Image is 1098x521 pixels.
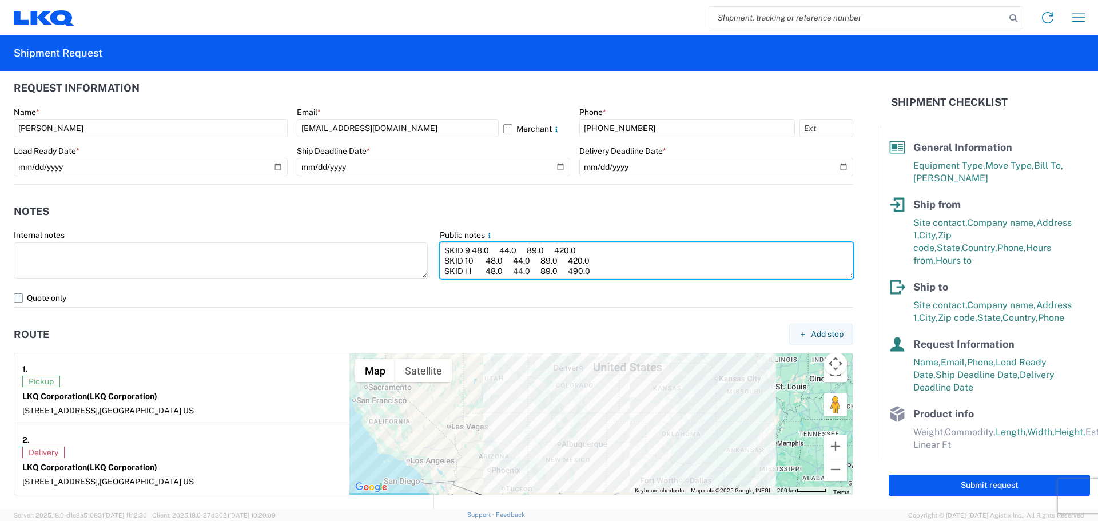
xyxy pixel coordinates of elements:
span: Server: 2025.18.0-d1e9a510831 [14,512,147,519]
span: Zip code, [938,312,977,323]
span: [STREET_ADDRESS], [22,406,100,415]
span: Commodity, [945,427,996,438]
span: Phone, [997,242,1026,253]
label: Public notes [440,230,494,240]
span: Ship to [913,281,948,293]
span: (LKQ Corporation) [87,463,157,472]
span: City, [919,312,938,323]
strong: LKQ Corporation [22,392,157,401]
img: Google [352,480,390,495]
button: Submit request [889,475,1090,496]
span: Country, [1002,312,1038,323]
span: [GEOGRAPHIC_DATA] US [100,406,194,415]
strong: 2. [22,432,30,447]
label: Load Ready Date [14,146,79,156]
span: Height, [1055,427,1085,438]
h2: Notes [14,206,49,217]
input: Shipment, tracking or reference number [709,7,1005,29]
span: [PERSON_NAME] [913,173,988,184]
span: Length, [996,427,1027,438]
span: Add stop [811,329,844,340]
span: Copyright © [DATE]-[DATE] Agistix Inc., All Rights Reserved [908,510,1084,520]
h2: Shipment Checklist [891,96,1008,109]
span: Name, [913,357,941,368]
strong: LKQ Corporation [22,463,157,472]
input: Ext [799,119,853,137]
label: Quote only [14,289,853,307]
span: Product info [913,408,974,420]
span: Ship from [913,198,961,210]
span: Bill To, [1034,160,1063,171]
button: Zoom out [824,458,847,481]
a: Feedback [496,511,525,518]
span: Width, [1027,427,1055,438]
h2: Route [14,329,49,340]
label: Internal notes [14,230,65,240]
span: 200 km [777,487,797,494]
label: Phone [579,107,606,117]
button: Map camera controls [824,352,847,375]
h2: Request Information [14,82,140,94]
span: Company name, [967,217,1036,228]
span: [DATE] 11:12:30 [104,512,147,519]
span: Site contact, [913,217,967,228]
span: Email, [941,357,967,368]
h2: Shipment Request [14,46,102,60]
a: Support [467,511,496,518]
span: Equipment Type, [913,160,985,171]
label: Merchant [503,119,571,137]
span: Site contact, [913,300,967,311]
span: Delivery [22,447,65,458]
span: [DATE] 10:20:09 [229,512,276,519]
span: Phone, [967,357,996,368]
span: Weight, [913,427,945,438]
button: Add stop [789,324,853,345]
button: Show street map [355,359,395,382]
span: General Information [913,141,1012,153]
span: Pickup [22,376,60,387]
span: Company name, [967,300,1036,311]
strong: 1. [22,361,28,376]
span: Ship Deadline Date, [936,369,1020,380]
button: Keyboard shortcuts [635,487,684,495]
label: Delivery Deadline Date [579,146,666,156]
span: Country, [962,242,997,253]
button: Drag Pegman onto the map to open Street View [824,393,847,416]
span: Phone [1038,312,1064,323]
span: Map data ©2025 Google, INEGI [691,487,770,494]
button: Map Scale: 200 km per 48 pixels [774,487,830,495]
label: Ship Deadline Date [297,146,370,156]
label: Name [14,107,39,117]
span: State, [937,242,962,253]
span: City, [919,230,938,241]
span: [GEOGRAPHIC_DATA] US [100,477,194,486]
span: Client: 2025.18.0-27d3021 [152,512,276,519]
span: State, [977,312,1002,323]
span: Hours to [936,255,972,266]
button: Zoom in [824,435,847,458]
a: Terms [833,489,849,495]
span: (LKQ Corporation) [87,392,157,401]
span: Move Type, [985,160,1034,171]
span: Request Information [913,338,1015,350]
a: Open this area in Google Maps (opens a new window) [352,480,390,495]
label: Email [297,107,321,117]
span: [STREET_ADDRESS], [22,477,100,486]
button: Show satellite imagery [395,359,452,382]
